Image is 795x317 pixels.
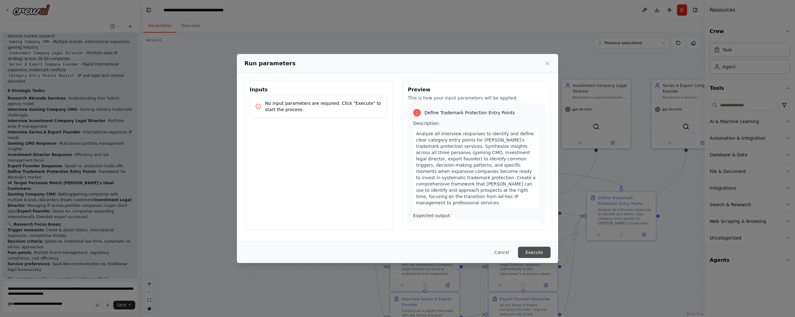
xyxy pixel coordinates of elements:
h3: Inputs [250,86,387,94]
button: Execute [518,247,551,258]
span: A detailed category entry points framework including: key trigger moments for trademark protectio... [416,223,536,272]
span: Define Trademark Protection Entry Points [424,110,515,116]
span: Analyze all interview responses to identify and define clear category entry points for [PERSON_NA... [416,131,536,205]
span: Expected output: [413,213,451,218]
p: No input parameters are required. Click "Execute" to start the process. [265,100,382,113]
h2: Run parameters [244,59,296,68]
h3: Preview [408,86,545,94]
div: 1 [413,109,421,116]
button: Cancel [489,247,514,258]
span: Description: [413,121,440,126]
p: This is how your input parameters will be applied: [408,95,545,101]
